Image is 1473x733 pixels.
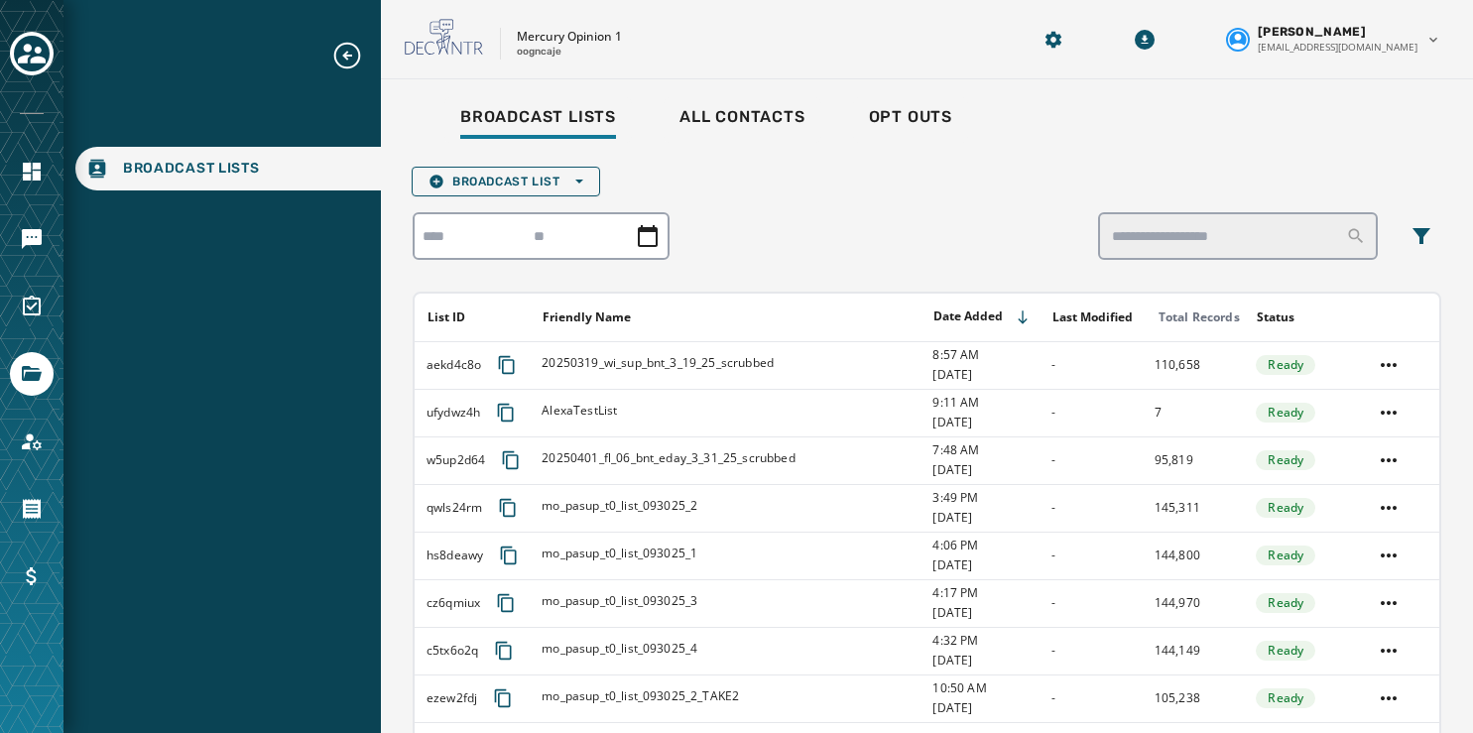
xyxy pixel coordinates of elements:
[1268,595,1303,611] span: Ready
[10,32,54,75] button: Toggle account select drawer
[1040,532,1142,579] td: -
[427,680,529,716] div: ezew2fdj
[75,147,381,190] a: Navigate to Broadcast Lists
[1218,16,1449,62] button: User settings
[1040,627,1142,674] td: -
[542,450,795,466] span: 20250401_fl_06_bnt_eday_3_31_25_scrubbed
[1258,24,1366,40] span: [PERSON_NAME]
[444,97,632,143] a: Broadcast Lists
[542,593,697,609] span: mo_pasup_t0_list_093025_3
[1143,579,1245,627] td: 144,970
[664,97,821,143] a: All Contacts
[932,510,1039,526] span: [DATE]
[1268,452,1303,468] span: Ready
[542,403,617,419] span: AlexaTestList
[932,653,1039,669] span: [DATE]
[485,680,521,716] button: Copy text to clipboard
[1040,579,1142,627] td: -
[490,490,526,526] button: Copy text to clipboard
[1249,302,1302,333] button: Sort by [object Object]
[869,107,952,127] span: Opt Outs
[427,395,529,430] div: ufydwz4h
[932,680,1039,696] span: 10:50 AM
[10,150,54,193] a: Navigate to Home
[1040,484,1142,532] td: -
[412,167,600,196] button: Broadcast List
[932,490,1039,506] span: 3:49 PM
[1143,484,1245,532] td: 145,311
[853,97,968,143] a: Opt Outs
[10,487,54,531] a: Navigate to Orders
[427,633,529,669] div: c5tx6o2q
[486,633,522,669] button: Copy text to clipboard
[1268,643,1303,659] span: Ready
[1040,674,1142,722] td: -
[932,700,1039,716] span: [DATE]
[542,546,697,561] span: mo_pasup_t0_list_093025_1
[1040,341,1142,389] td: -
[1143,674,1245,722] td: 105,238
[1268,357,1303,373] span: Ready
[679,107,805,127] span: All Contacts
[1258,40,1417,55] span: [EMAIL_ADDRESS][DOMAIN_NAME]
[1040,436,1142,484] td: -
[932,347,1039,363] span: 8:57 AM
[1036,22,1071,58] button: Manage global settings
[1143,389,1245,436] td: 7
[932,462,1039,478] span: [DATE]
[1268,548,1303,563] span: Ready
[1268,405,1303,421] span: Ready
[1143,436,1245,484] td: 95,819
[427,347,529,383] div: aekd4c8o
[932,415,1039,430] span: [DATE]
[932,395,1039,411] span: 9:11 AM
[489,347,525,383] button: Copy text to clipboard
[488,395,524,430] button: Copy text to clipboard
[1143,627,1245,674] td: 144,149
[542,641,697,657] span: mo_pasup_t0_list_093025_4
[932,633,1039,649] span: 4:32 PM
[1159,309,1244,325] div: Total Records
[932,585,1039,601] span: 4:17 PM
[932,367,1039,383] span: [DATE]
[429,174,583,189] span: Broadcast List
[10,420,54,463] a: Navigate to Account
[427,442,529,478] div: w5up2d64
[932,442,1039,458] span: 7:48 AM
[427,490,529,526] div: qwls24rm
[925,301,1039,333] button: Sort by [object Object]
[1268,500,1303,516] span: Ready
[1143,341,1245,389] td: 110,658
[1143,532,1245,579] td: 144,800
[535,302,639,333] button: Sort by [object Object]
[427,585,529,621] div: cz6qmiux
[10,352,54,396] a: Navigate to Files
[123,159,260,179] span: Broadcast Lists
[427,538,529,573] div: hs8deawy
[932,557,1039,573] span: [DATE]
[10,285,54,328] a: Navigate to Surveys
[491,538,527,573] button: Copy text to clipboard
[10,217,54,261] a: Navigate to Messaging
[542,688,739,704] span: mo_pasup_t0_list_093025_2_TAKE2
[542,498,697,514] span: mo_pasup_t0_list_093025_2
[542,355,774,371] span: 20250319_wi_sup_bnt_3_19_25_scrubbed
[420,302,473,333] button: Sort by [object Object]
[1127,22,1163,58] button: Download Menu
[1040,389,1142,436] td: -
[932,605,1039,621] span: [DATE]
[488,585,524,621] button: Copy text to clipboard
[517,45,561,60] p: oogncaje
[1044,302,1141,333] button: Sort by [object Object]
[932,538,1039,553] span: 4:06 PM
[460,107,616,127] span: Broadcast Lists
[1402,216,1441,256] button: Filters menu
[10,554,54,598] a: Navigate to Billing
[331,40,379,71] button: Expand sub nav menu
[517,29,622,45] p: Mercury Opinion 1
[493,442,529,478] button: Copy text to clipboard
[1268,690,1303,706] span: Ready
